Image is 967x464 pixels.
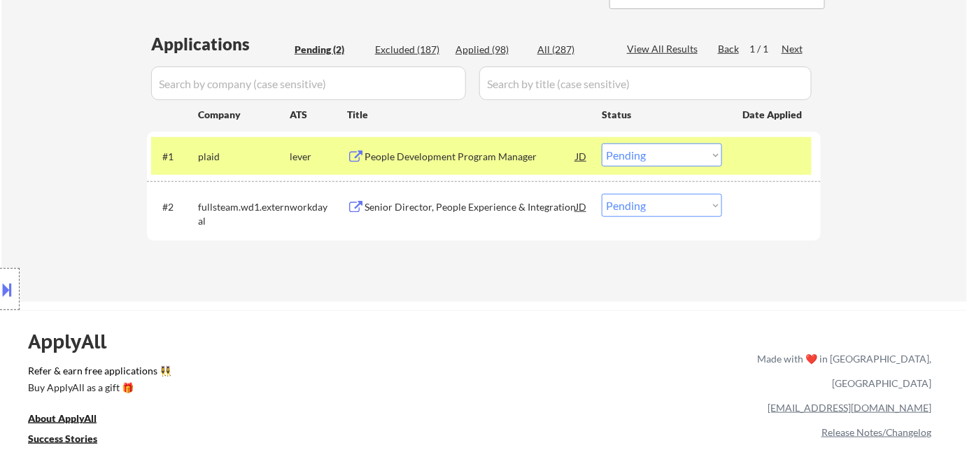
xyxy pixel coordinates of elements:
[574,143,588,169] div: JD
[751,346,932,395] div: Made with ❤️ in [GEOGRAPHIC_DATA], [GEOGRAPHIC_DATA]
[290,108,347,122] div: ATS
[742,108,804,122] div: Date Applied
[821,426,932,438] a: Release Notes/Changelog
[290,200,347,214] div: workday
[365,150,576,164] div: People Development Program Manager
[627,42,702,56] div: View All Results
[365,200,576,214] div: Senior Director, People Experience & Integration
[290,150,347,164] div: lever
[749,42,782,56] div: 1 / 1
[768,402,932,414] a: [EMAIL_ADDRESS][DOMAIN_NAME]
[718,42,740,56] div: Back
[347,108,588,122] div: Title
[151,36,290,52] div: Applications
[295,43,365,57] div: Pending (2)
[782,42,804,56] div: Next
[537,43,607,57] div: All (287)
[151,66,466,100] input: Search by company (case sensitive)
[479,66,812,100] input: Search by title (case sensitive)
[375,43,445,57] div: Excluded (187)
[456,43,525,57] div: Applied (98)
[574,194,588,219] div: JD
[602,101,722,127] div: Status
